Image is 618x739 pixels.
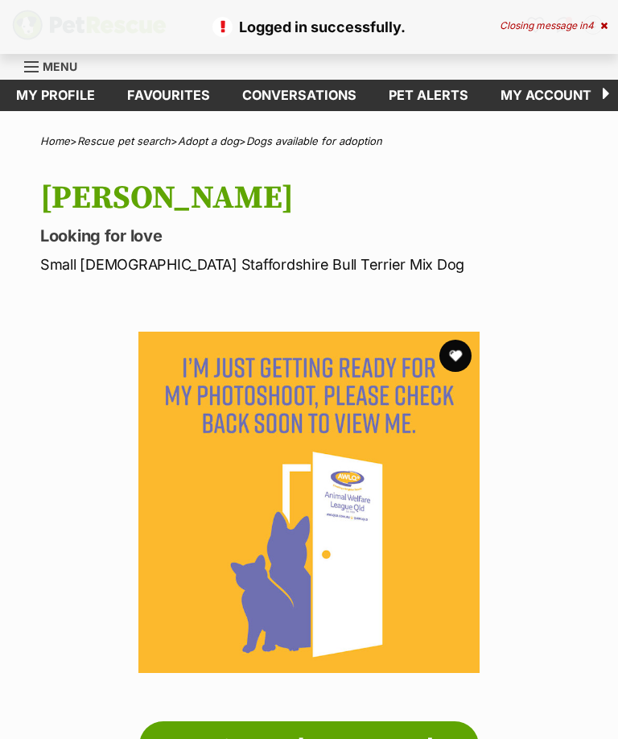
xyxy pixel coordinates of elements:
[373,80,484,111] a: Pet alerts
[40,180,594,217] h1: [PERSON_NAME]
[111,80,226,111] a: Favourites
[178,134,239,147] a: Adopt a dog
[226,80,373,111] a: conversations
[24,51,89,80] a: Menu
[500,20,608,31] div: Closing message in
[138,332,480,674] img: Photo of Stella
[16,16,602,38] p: Logged in successfully.
[40,254,594,275] p: Small [DEMOGRAPHIC_DATA] Staffordshire Bull Terrier Mix Dog
[439,340,472,372] button: favourite
[77,134,171,147] a: Rescue pet search
[40,134,70,147] a: Home
[40,225,594,247] p: Looking for love
[246,134,382,147] a: Dogs available for adoption
[587,19,594,31] span: 4
[43,60,77,73] span: Menu
[484,80,608,111] a: My account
